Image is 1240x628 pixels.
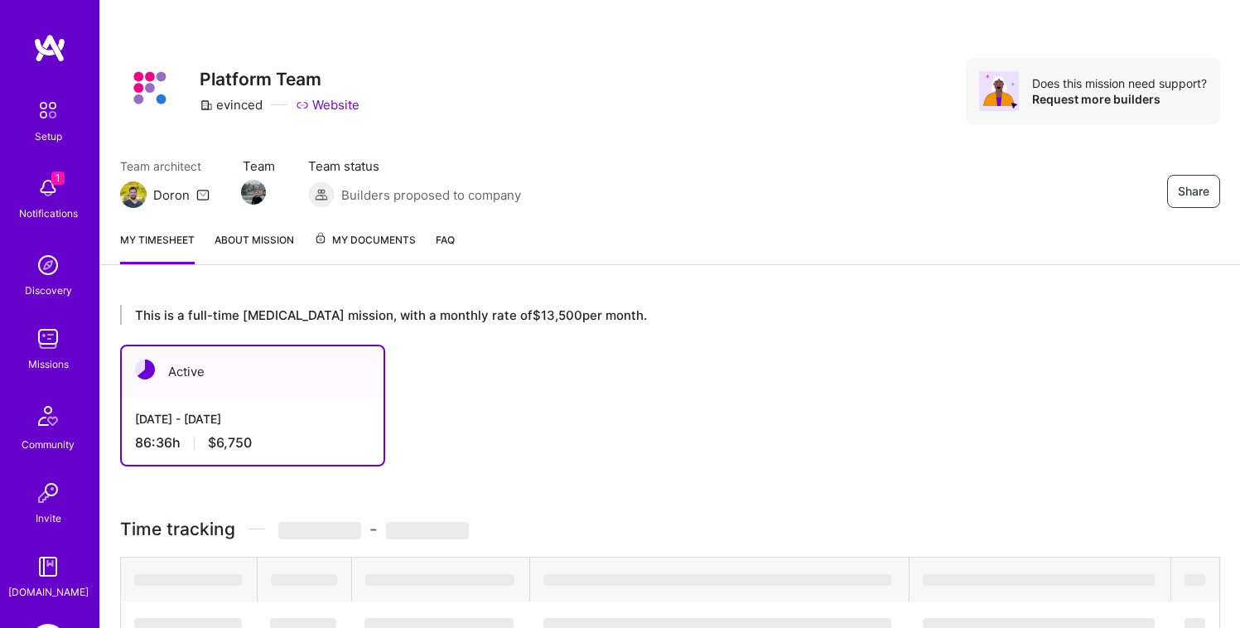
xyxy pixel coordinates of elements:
i: icon CompanyGray [200,99,213,112]
span: Share [1178,183,1209,200]
div: Doron [153,186,190,204]
span: ‌ [923,574,1155,586]
a: FAQ [436,231,455,264]
a: Team Member Avatar [243,178,264,206]
a: My Documents [314,231,416,264]
div: [DOMAIN_NAME] [8,583,89,601]
img: setup [31,93,65,128]
a: Website [296,96,359,114]
img: Builders proposed to company [308,181,335,208]
img: teamwork [31,322,65,355]
img: Avatar [979,71,1019,111]
h3: Platform Team [200,69,359,89]
span: ‌ [134,574,242,586]
div: 86:36 h [135,434,370,452]
span: Builders proposed to company [341,186,521,204]
span: ‌ [386,522,469,539]
div: [DATE] - [DATE] [135,410,370,428]
i: icon Mail [196,188,210,201]
img: bell [31,171,65,205]
h3: Time tracking [120,519,1220,539]
span: ‌ [365,574,514,586]
span: My Documents [314,231,416,249]
span: $6,750 [208,434,252,452]
div: Active [122,346,384,397]
img: Invite [31,476,65,510]
div: Discovery [25,282,72,299]
img: discovery [31,249,65,282]
img: Team Member Avatar [241,180,266,205]
div: evinced [200,96,263,114]
button: Share [1167,175,1220,208]
a: About Mission [215,231,294,264]
span: 1 [51,171,65,185]
span: Team [243,157,275,175]
img: logo [33,33,66,63]
div: Setup [35,128,62,145]
span: - [278,519,469,539]
span: Team status [308,157,521,175]
span: ‌ [543,574,891,586]
img: Community [28,396,68,436]
img: Team Architect [120,181,147,208]
div: This is a full-time [MEDICAL_DATA] mission, with a monthly rate of $13,500 per month. [120,305,1174,325]
div: Missions [28,355,69,373]
a: My timesheet [120,231,195,264]
span: ‌ [1185,574,1205,586]
img: Company Logo [120,58,180,118]
div: Request more builders [1032,91,1207,107]
span: ‌ [278,522,361,539]
div: Notifications [19,205,78,222]
div: Does this mission need support? [1032,75,1207,91]
div: Invite [36,510,61,527]
div: Community [22,436,75,453]
img: Active [135,360,155,379]
span: Team architect [120,157,210,175]
span: ‌ [271,574,337,586]
img: guide book [31,550,65,583]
